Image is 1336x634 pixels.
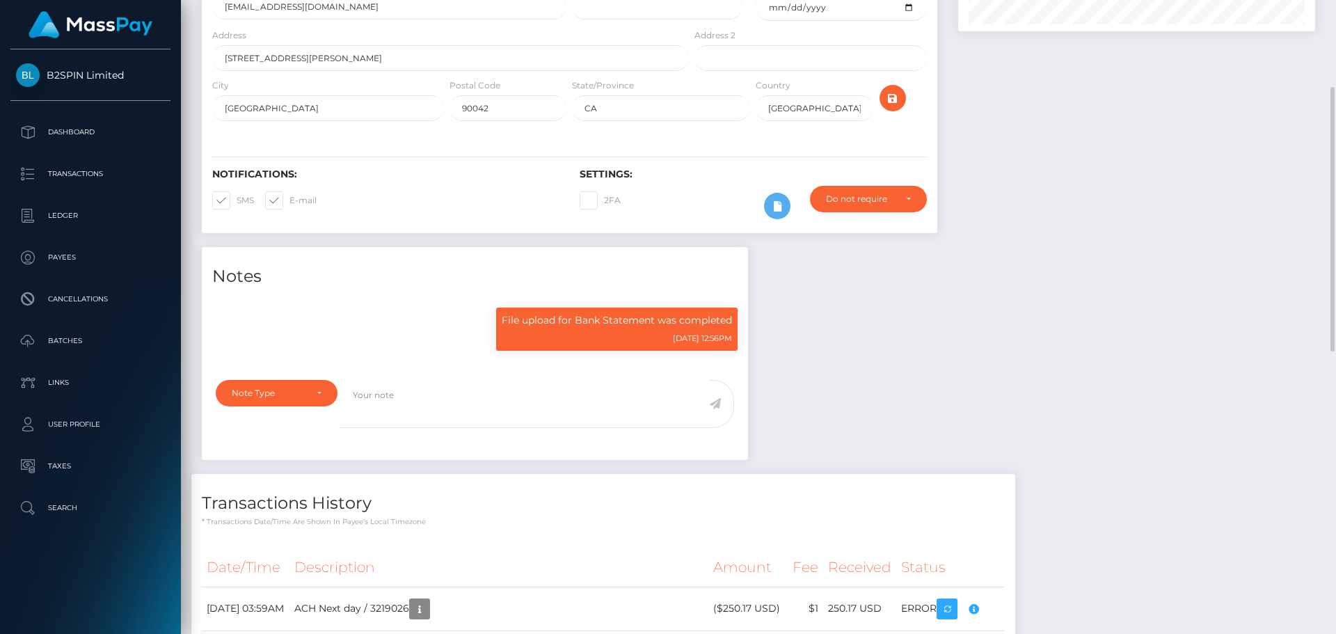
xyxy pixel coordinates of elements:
[10,491,170,525] a: Search
[502,313,732,328] p: File upload for Bank Statement was completed
[10,365,170,400] a: Links
[10,69,170,81] span: B2SPIN Limited
[16,331,165,351] p: Batches
[16,456,165,477] p: Taxes
[823,587,896,631] td: 250.17 USD
[202,491,1005,516] h4: Transactions History
[673,333,732,343] small: [DATE] 12:56PM
[10,240,170,275] a: Payees
[16,289,165,310] p: Cancellations
[16,247,165,268] p: Payees
[896,548,1005,587] th: Status
[10,157,170,191] a: Transactions
[202,548,289,587] th: Date/Time
[202,516,1005,527] p: * Transactions date/time are shown in payee's local timezone
[16,63,40,87] img: B2SPIN Limited
[16,122,165,143] p: Dashboard
[896,587,1005,631] td: ERROR
[10,449,170,484] a: Taxes
[16,414,165,435] p: User Profile
[16,164,165,184] p: Transactions
[16,498,165,518] p: Search
[289,548,708,587] th: Description
[265,191,317,209] label: E-mail
[10,198,170,233] a: Ledger
[694,29,735,42] label: Address 2
[788,548,823,587] th: Fee
[756,79,790,92] label: Country
[572,79,634,92] label: State/Province
[708,548,788,587] th: Amount
[810,186,927,212] button: Do not require
[29,11,152,38] img: MassPay Logo
[10,115,170,150] a: Dashboard
[826,193,895,205] div: Do not require
[10,282,170,317] a: Cancellations
[202,587,289,631] td: [DATE] 03:59AM
[10,407,170,442] a: User Profile
[212,264,738,289] h4: Notes
[212,168,559,180] h6: Notifications:
[232,388,305,399] div: Note Type
[823,548,896,587] th: Received
[16,205,165,226] p: Ledger
[216,380,337,406] button: Note Type
[450,79,500,92] label: Postal Code
[212,29,246,42] label: Address
[708,587,788,631] td: ($250.17 USD)
[580,191,621,209] label: 2FA
[10,324,170,358] a: Batches
[212,79,229,92] label: City
[289,587,708,631] td: ACH Next day / 3219026
[580,168,926,180] h6: Settings:
[16,372,165,393] p: Links
[788,587,823,631] td: $1
[212,191,254,209] label: SMS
